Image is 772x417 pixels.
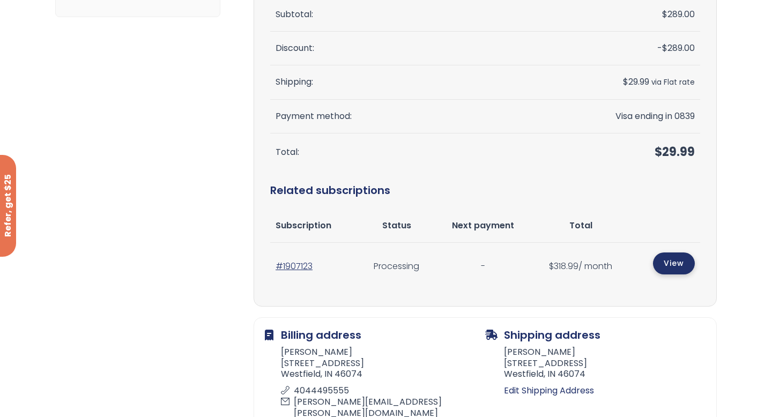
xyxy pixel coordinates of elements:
span: $ [662,42,667,54]
h2: Shipping address [485,329,706,341]
span: 29.99 [655,144,695,160]
span: $ [623,76,628,88]
address: [PERSON_NAME] [STREET_ADDRESS] Westfield, IN 46074 [485,347,706,383]
span: Status [382,219,411,232]
span: $ [662,8,667,20]
span: $ [655,144,662,160]
th: Shipping: [270,65,549,99]
td: / month [531,243,630,289]
td: - [434,243,532,289]
a: Edit Shipping Address [504,383,706,398]
th: Discount: [270,32,549,65]
span: Next payment [452,219,514,232]
span: $ [549,260,554,272]
th: Total: [270,133,549,172]
span: 318.99 [549,260,578,272]
span: 289.00 [662,42,695,54]
th: Payment method: [270,100,549,133]
span: Subscription [276,219,331,232]
span: 29.99 [623,76,649,88]
span: Total [569,219,592,232]
h2: Billing address [265,329,485,341]
a: #1907123 [276,260,313,272]
td: - [549,32,701,65]
td: Visa ending in 0839 [549,100,701,133]
span: 289.00 [662,8,695,20]
small: via Flat rate [651,77,695,87]
h2: Related subscriptions [270,172,700,209]
td: Processing [359,243,434,289]
p: 4044495555 [281,385,479,397]
a: View [653,252,695,274]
